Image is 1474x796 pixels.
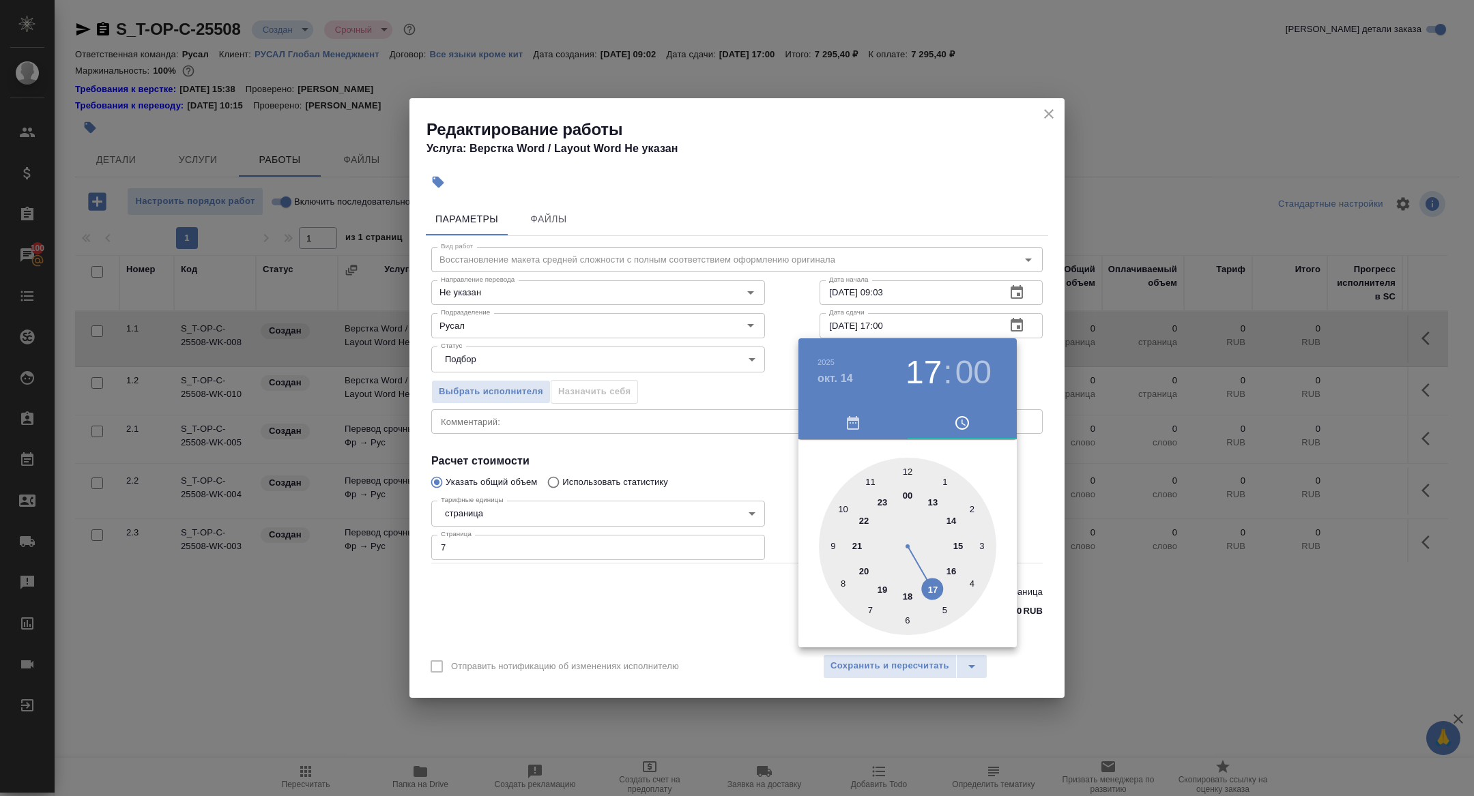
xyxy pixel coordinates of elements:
h3: : [943,353,952,392]
button: 17 [906,353,942,392]
button: 00 [955,353,992,392]
button: окт. 14 [818,370,853,387]
button: 2025 [818,358,835,366]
